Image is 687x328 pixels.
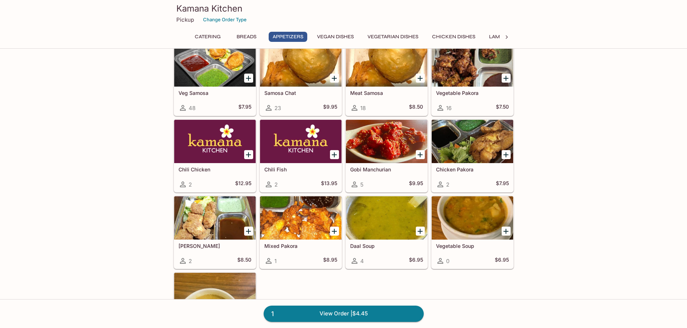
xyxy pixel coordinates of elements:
span: 2 [446,181,449,188]
a: Gobi Manchurian5$9.95 [345,119,428,192]
a: Vegetable Pakora16$7.50 [431,43,514,116]
h5: [PERSON_NAME] [179,243,251,249]
h5: $7.95 [238,104,251,112]
a: Mixed Pakora1$8.95 [260,196,342,269]
p: Pickup [176,16,194,23]
span: 2 [189,258,192,264]
button: Add Vegetable Soup [502,227,511,236]
a: Chili Chicken2$12.95 [174,119,256,192]
h3: Kamana Kitchen [176,3,511,14]
div: Gobi Manchurian [346,120,427,163]
div: Samosa Chat [260,43,342,87]
button: Appetizers [269,32,307,42]
button: Add Chili Chicken [244,150,253,159]
h5: Chili Fish [264,166,337,172]
a: Samosa Chat23$9.95 [260,43,342,116]
div: Daal Soup [346,196,427,240]
div: Paneer Pakora [174,196,256,240]
button: Add Meat Samosa [416,74,425,83]
span: 18 [360,105,366,111]
div: Veg Samosa [174,43,256,87]
button: Chicken Dishes [428,32,479,42]
h5: Samosa Chat [264,90,337,96]
a: Chicken Pakora2$7.95 [431,119,514,192]
div: Chicken Pakora [432,120,513,163]
button: Change Order Type [200,14,250,25]
button: Add Vegetable Pakora [502,74,511,83]
h5: $8.50 [409,104,423,112]
h5: $7.95 [496,180,509,189]
a: [PERSON_NAME]2$8.50 [174,196,256,269]
button: Add Veg Samosa [244,74,253,83]
div: Vegetable Pakora [432,43,513,87]
button: Add Samosa Chat [330,74,339,83]
a: Veg Samosa48$7.95 [174,43,256,116]
button: Add Chicken Pakora [502,150,511,159]
span: 2 [189,181,192,188]
h5: $8.95 [323,257,337,265]
span: 1 [267,309,278,319]
a: Meat Samosa18$8.50 [345,43,428,116]
h5: $6.95 [409,257,423,265]
h5: Vegetable Soup [436,243,509,249]
h5: Veg Samosa [179,90,251,96]
a: Daal Soup4$6.95 [345,196,428,269]
button: Add Daal Soup [416,227,425,236]
div: Chili Fish [260,120,342,163]
a: Chili Fish2$13.95 [260,119,342,192]
h5: $13.95 [321,180,337,189]
h5: $7.50 [496,104,509,112]
h5: Mixed Pakora [264,243,337,249]
span: 4 [360,258,364,264]
a: 1View Order |$4.45 [264,306,424,322]
span: 0 [446,258,449,264]
div: Mixed Pakora [260,196,342,240]
h5: Vegetable Pakora [436,90,509,96]
h5: Meat Samosa [350,90,423,96]
h5: Chicken Pakora [436,166,509,172]
h5: Daal Soup [350,243,423,249]
button: Vegan Dishes [313,32,358,42]
div: Meat Samosa [346,43,427,87]
div: Vegetable Soup [432,196,513,240]
h5: $6.95 [495,257,509,265]
button: Add Mixed Pakora [330,227,339,236]
button: Add Chili Fish [330,150,339,159]
span: 48 [189,105,195,111]
button: Vegetarian Dishes [364,32,422,42]
h5: $9.95 [323,104,337,112]
span: 2 [274,181,278,188]
h5: $8.50 [237,257,251,265]
button: Lamb Dishes [485,32,526,42]
button: Breads [230,32,263,42]
button: Add Paneer Pakora [244,227,253,236]
button: Add Gobi Manchurian [416,150,425,159]
h5: $9.95 [409,180,423,189]
span: 1 [274,258,277,264]
h5: Chili Chicken [179,166,251,172]
h5: $12.95 [235,180,251,189]
span: 16 [446,105,452,111]
div: Mulagatani Soup [174,273,256,316]
a: Vegetable Soup0$6.95 [431,196,514,269]
button: Catering [191,32,225,42]
h5: Gobi Manchurian [350,166,423,172]
span: 5 [360,181,364,188]
div: Chili Chicken [174,120,256,163]
span: 23 [274,105,281,111]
